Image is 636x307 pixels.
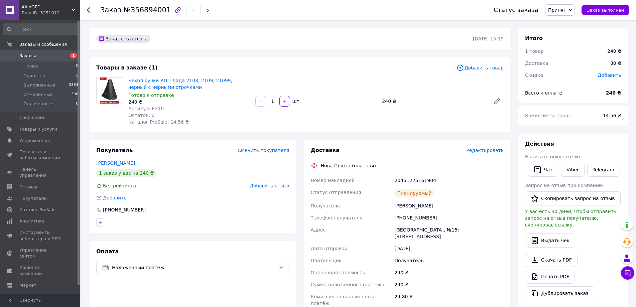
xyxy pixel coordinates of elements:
[123,6,171,14] span: №356894001
[528,163,558,177] button: Чат
[3,23,79,35] input: Поиск
[96,160,135,166] a: [PERSON_NAME]
[525,141,554,147] span: Действия
[393,243,505,255] div: [DATE]
[70,53,77,58] span: 1
[19,218,44,224] span: Аналитика
[23,101,52,107] span: Оплаченные
[494,7,538,13] div: Статус заказа
[606,56,625,70] div: 80 ₴
[525,209,616,227] span: У вас есть 30 дней, чтобы отправить запрос на отзыв покупателю, скопировав ссылку.
[561,163,584,177] a: Viber
[71,92,78,98] span: 308
[319,162,378,169] div: Нова Пошта (платная)
[103,183,136,188] span: Без рейтинга
[96,64,157,71] span: Товары в заказе (1)
[76,101,78,107] span: 0
[525,191,621,205] button: Скопировать запрос на отзыв
[128,113,155,118] span: Остаток: 2
[19,41,67,47] span: Заказы и сообщения
[607,48,621,54] div: 240 ₴
[394,189,434,197] div: Планируемый
[103,195,126,200] span: Добавить
[393,212,505,224] div: [PHONE_NUMBER]
[19,195,47,201] span: Покупатели
[128,93,174,98] span: Готово к отправке
[621,266,634,280] button: Чат с покупателем
[393,279,505,291] div: 240 ₴
[19,184,37,190] span: Отзывы
[587,163,620,177] a: Telegram
[393,174,505,186] div: 20451225161904
[112,264,276,271] span: Наложенный платеж
[379,97,488,106] div: 240 ₴
[19,149,62,161] span: Показатели работы компании
[76,73,78,79] span: 5
[393,200,505,212] div: [PERSON_NAME]
[19,53,36,59] span: Заказы
[128,119,189,125] span: Каталог ProSale: 14.56 ₴
[100,78,119,104] img: Чехол ручки КПП Лада 2108, 2109, 21099, чёрный с чёрными строчками
[19,126,57,132] span: Товары и услуги
[100,6,121,14] span: Заказ
[311,282,385,287] span: Сумма наложенного платежа
[393,255,505,267] div: Получатель
[311,147,340,153] span: Доставка
[525,90,562,96] span: Всего к оплате
[525,253,578,267] a: Скачать PDF
[525,286,594,300] button: Дублировать заказ
[311,203,340,208] span: Получатель
[311,227,326,233] span: Адрес
[525,113,571,118] span: Комиссия за заказ
[19,207,55,213] span: Каталог ProSale
[87,7,92,13] div: Вернуться назад
[311,215,363,220] span: Телефон получателя
[96,35,150,43] div: Заказ с каталога
[19,115,45,121] span: Сообщения
[311,178,355,183] span: Номер накладной
[102,206,146,213] div: [PHONE_NUMBER]
[582,5,629,15] button: Заказ выполнен
[466,148,504,153] span: Редактировать
[96,169,156,177] div: 1 заказ у вас на 240 ₴
[76,63,78,69] span: 0
[311,270,365,275] span: Оценочная стоимость
[128,99,250,105] div: 240 ₴
[525,183,603,188] span: Запрос на отзыв про компанию
[525,270,575,284] a: Печать PDF
[19,282,36,288] span: Маркет
[19,265,62,277] span: Кошелек компании
[525,72,543,78] span: Скидка
[19,166,62,178] span: Панель управления
[311,258,342,263] span: Плательщик
[457,64,504,71] span: Добавить товар
[22,4,72,10] span: AlenOFF
[548,7,566,13] span: Принят
[311,294,375,306] span: Комиссия за наложенный платёж
[19,138,50,144] span: Уведомления
[23,82,55,88] span: Выполненные
[393,224,505,243] div: [GEOGRAPHIC_DATA], №15: [STREET_ADDRESS]
[311,190,361,195] span: Статус отправления
[19,229,62,242] span: Инструменты вебмастера и SEO
[490,95,504,108] a: Редактировать
[96,147,133,153] span: Покупатель
[250,183,289,188] span: Добавить отзыв
[606,90,621,96] b: 240 ₴
[128,78,232,90] a: Чехол ручки КПП Лада 2108, 2109, 21099, чёрный с чёрными строчками
[473,36,504,41] time: [DATE] 15:19
[69,82,78,88] span: 3384
[23,92,52,98] span: Отмененные
[393,267,505,279] div: 240 ₴
[525,60,548,66] span: Доставка
[128,106,164,111] span: Артикул: Е310
[525,48,544,54] span: 1 товар
[525,234,575,248] button: Выдать чек
[598,72,621,78] span: Добавить
[291,98,301,105] div: шт.
[311,246,348,251] span: Дата отправки
[603,113,621,118] span: 14.56 ₴
[19,247,62,259] span: Управление сайтом
[587,8,624,13] span: Заказ выполнен
[525,35,543,41] span: Итого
